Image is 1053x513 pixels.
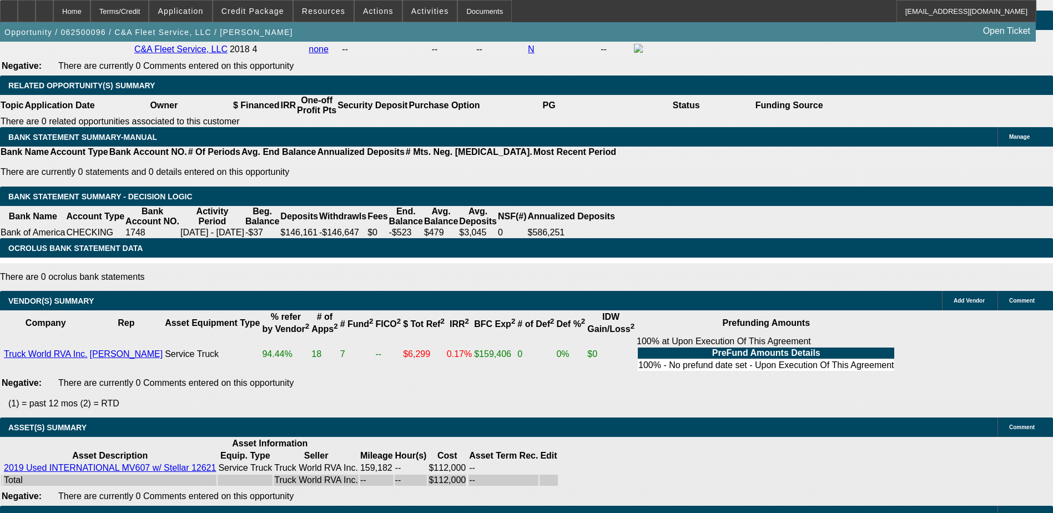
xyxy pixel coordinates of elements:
th: $ Financed [233,95,280,116]
b: Asset Term Rec. [469,451,538,460]
th: Edit [540,450,557,461]
td: 2018 [229,43,250,56]
b: # of Def [517,319,554,329]
b: PreFund Amounts Details [712,348,820,358]
td: Truck World RVA Inc. [274,462,359,474]
td: -- [395,462,427,474]
td: $159,406 [473,336,516,373]
th: Owner [95,95,233,116]
th: PG [480,95,617,116]
a: [PERSON_NAME] [90,349,163,359]
b: Hour(s) [395,451,427,460]
th: IRR [280,95,296,116]
a: C&A Fleet Service, LLC [134,44,228,54]
span: There are currently 0 Comments entered on this opportunity [58,61,294,71]
td: 1748 [125,227,180,238]
td: [DATE] - [DATE] [180,227,245,238]
b: Negative: [2,61,42,71]
b: $ Tot Ref [403,319,445,329]
th: Asset Term Recommendation [468,450,538,461]
span: There are currently 0 Comments entered on this opportunity [58,378,294,388]
td: 18 [311,336,338,373]
span: Actions [363,7,394,16]
sup: 2 [440,317,444,325]
sup: 2 [511,317,515,325]
img: facebook-icon.png [634,44,643,53]
b: BFC Exp [474,319,515,329]
th: Deposits [280,206,319,227]
a: N [528,44,535,54]
p: (1) = past 12 mos (2) = RTD [8,399,1053,409]
b: Company [26,318,66,328]
td: -- [468,462,538,474]
span: Comment [1009,424,1035,430]
div: -- [432,44,474,54]
th: Avg. End Balance [241,147,317,158]
th: NSF(#) [497,206,527,227]
span: Add Vendor [954,298,985,304]
th: Bank Account NO. [125,206,180,227]
td: 159,182 [360,462,394,474]
b: Rep [118,318,134,328]
span: Opportunity / 062500096 / C&A Fleet Service, LLC / [PERSON_NAME] [4,28,293,37]
th: Bank Account NO. [109,147,188,158]
b: Prefunding Amounts [722,318,810,328]
div: 100% at Upon Execution Of This Agreement [637,336,895,372]
b: # Fund [340,319,374,329]
th: Withdrawls [319,206,367,227]
span: Activities [411,7,449,16]
p: There are currently 0 statements and 0 details entered on this opportunity [1,167,616,177]
div: Total [4,475,216,485]
td: 7 [340,336,374,373]
div: -- [342,44,429,54]
span: Resources [302,7,345,16]
b: IDW Gain/Loss [587,312,634,334]
td: 0 [497,227,527,238]
th: Beg. Balance [245,206,280,227]
td: $112,000 [428,475,466,486]
td: 0% [556,336,586,373]
sup: 2 [550,317,554,325]
b: Seller [304,451,329,460]
b: Asset Equipment Type [165,318,260,328]
b: # of Apps [311,312,337,334]
td: -$146,647 [319,227,367,238]
th: Account Type [49,147,109,158]
td: $3,045 [459,227,497,238]
span: Manage [1009,134,1030,140]
span: VENDOR(S) SUMMARY [8,296,94,305]
th: Account Type [66,206,125,227]
th: Security Deposit [337,95,408,116]
th: Activity Period [180,206,245,227]
th: Equip. Type [218,450,273,461]
td: $0 [587,336,635,373]
td: Truck World RVA Inc. [274,475,359,486]
td: 0 [517,336,555,373]
th: Annualized Deposits [316,147,405,158]
td: $479 [424,227,459,238]
b: FICO [376,319,401,329]
td: 100% - No prefund date set - Upon Execution Of This Agreement [638,360,894,371]
b: Negative: [2,491,42,501]
span: 4 [252,44,257,54]
b: Def % [556,319,585,329]
div: -- [476,44,526,54]
sup: 2 [397,317,401,325]
span: Credit Package [221,7,284,16]
td: -- [375,336,402,373]
sup: 2 [581,317,585,325]
td: 0.17% [446,336,472,373]
b: IRR [450,319,469,329]
th: Funding Source [755,95,824,116]
th: Status [618,95,755,116]
b: Cost [437,451,457,460]
sup: 2 [465,317,469,325]
th: # Mts. Neg. [MEDICAL_DATA]. [405,147,533,158]
a: Open Ticket [979,22,1035,41]
td: Service Truck [218,462,273,474]
td: -$37 [245,227,280,238]
span: Comment [1009,298,1035,304]
td: -$523 [389,227,424,238]
button: Resources [294,1,354,22]
td: $112,000 [428,462,466,474]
